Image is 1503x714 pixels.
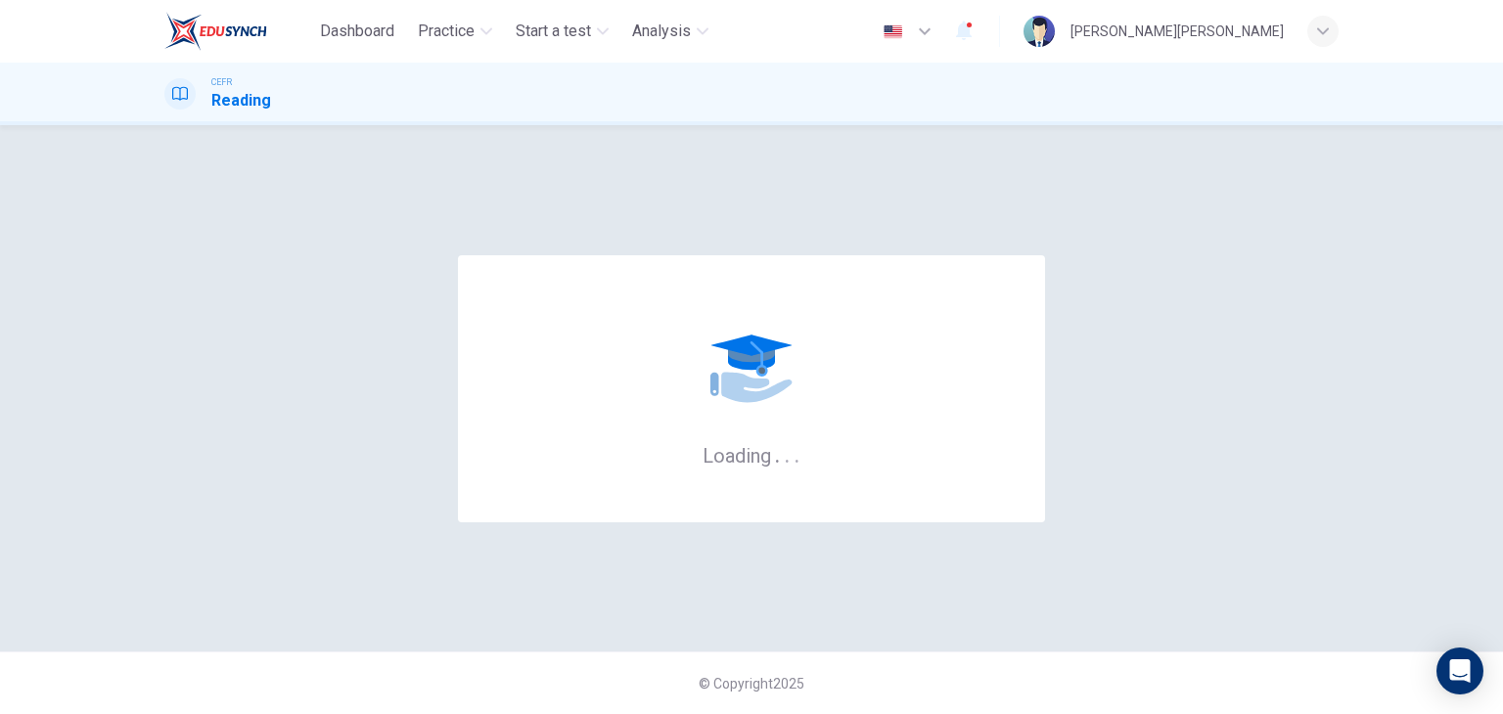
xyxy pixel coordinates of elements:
[312,14,402,49] button: Dashboard
[1024,16,1055,47] img: Profile picture
[1436,647,1483,694] div: Open Intercom Messenger
[632,20,691,43] span: Analysis
[784,437,791,469] h6: .
[164,12,267,51] img: EduSynch logo
[624,14,716,49] button: Analysis
[211,75,232,89] span: CEFR
[699,676,804,692] span: © Copyright 2025
[1070,20,1284,43] div: [PERSON_NAME][PERSON_NAME]
[211,89,271,112] h1: Reading
[164,12,312,51] a: EduSynch logo
[516,20,591,43] span: Start a test
[410,14,500,49] button: Practice
[418,20,475,43] span: Practice
[774,437,781,469] h6: .
[320,20,394,43] span: Dashboard
[794,437,800,469] h6: .
[881,24,905,39] img: en
[508,14,616,49] button: Start a test
[703,442,800,468] h6: Loading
